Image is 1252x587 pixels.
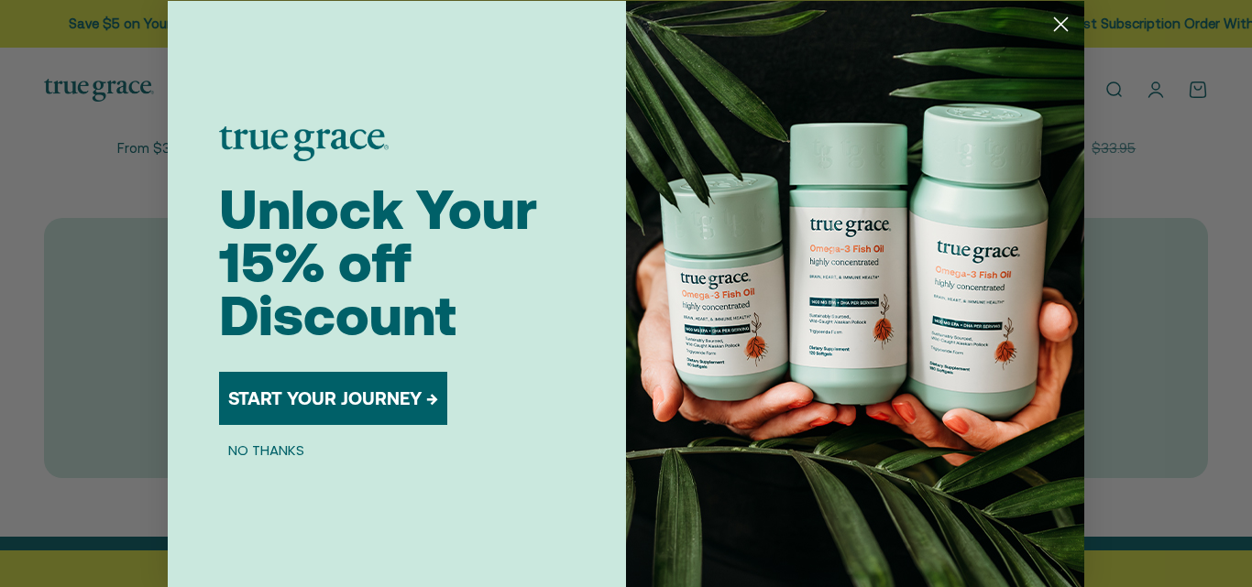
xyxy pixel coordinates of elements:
img: 098727d5-50f8-4f9b-9554-844bb8da1403.jpeg [626,1,1084,587]
button: START YOUR JOURNEY → [219,372,447,425]
span: Unlock Your 15% off Discount [219,178,537,347]
button: Close dialog [1045,8,1077,40]
button: NO THANKS [219,440,313,462]
img: logo placeholder [219,126,389,161]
